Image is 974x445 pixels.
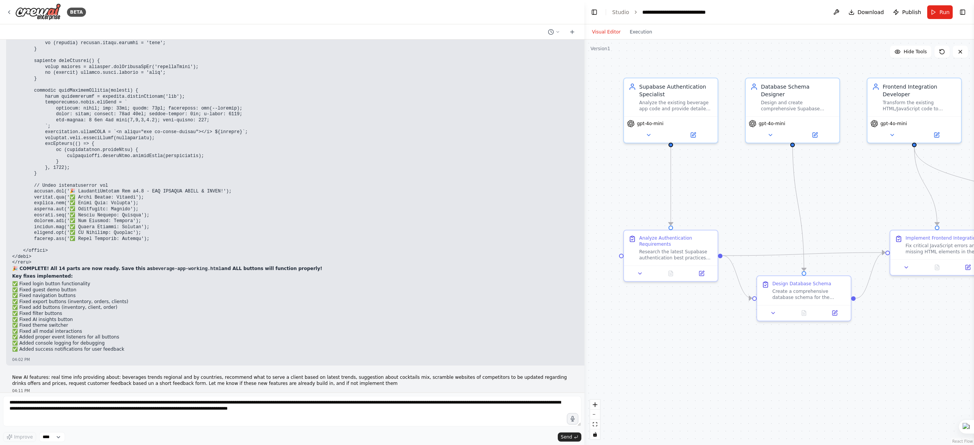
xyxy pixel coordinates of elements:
li: ✅ Fixed guest demo button [12,287,596,293]
div: 04:11 PM [12,388,572,394]
button: Execution [625,27,657,37]
p: New AI features: real time info providing about: beverages trends regional and by countries, reco... [12,375,572,386]
div: BETA [67,8,86,17]
div: Frontend Integration DeveloperTransform the existing HTML/JavaScript code to integrate with real ... [867,78,962,143]
button: fit view [590,420,600,429]
nav: breadcrumb [612,8,728,16]
div: Design and create comprehensive Supabase database schema for the beverage tracking application, i... [761,100,835,112]
li: ✅ Added console logging for debugging [12,340,596,346]
div: Create a comprehensive database schema for the beverage tracking application based on the current... [772,288,846,300]
div: 04:02 PM [12,357,596,362]
button: No output available [921,263,953,272]
div: Version 1 [590,46,610,52]
div: Transform the existing HTML/JavaScript code to integrate with real Supabase data, replace hardcod... [883,100,956,112]
li: ✅ Fixed export buttons (inventory, orders, clients) [12,299,596,305]
span: Improve [14,434,33,440]
button: Open in side panel [688,269,715,278]
button: Start a new chat [566,27,578,37]
div: Database Schema DesignerDesign and create comprehensive Supabase database schema for the beverage... [745,78,840,143]
button: Show right sidebar [957,7,968,17]
g: Edge from fee11bdf-898b-40de-bab1-e6683a76615b to f55dffbe-c0e1-446f-9d26-ccaeb843ea5d [667,147,675,226]
li: ✅ Added proper event listeners for all buttons [12,334,596,340]
span: Publish [902,8,921,16]
span: gpt-4o-mini [880,121,907,127]
li: ✅ Added success notifications for user feedback [12,346,596,353]
button: Open in side panel [793,130,836,140]
li: ✅ Fixed theme switcher [12,323,596,329]
button: Open in side panel [915,130,958,140]
li: ✅ Fixed filter buttons [12,311,596,317]
li: ✅ Fixed add buttons (inventory, client, order) [12,305,596,311]
div: Analyze Authentication Requirements [639,235,713,247]
g: Edge from f55dffbe-c0e1-446f-9d26-ccaeb843ea5d to b818a832-4ac4-490f-b669-1f3bcf8d3789 [723,252,752,302]
button: Visual Editor [587,27,625,37]
button: Send [558,432,581,442]
button: Click to speak your automation idea [567,413,578,424]
button: Open in side panel [672,130,715,140]
strong: 🎉 COMPLETE! All 14 parts are now ready. Save this as and ALL buttons will function properly! [12,266,322,271]
button: Hide left sidebar [589,7,600,17]
div: Supabase Authentication SpecialistAnalyze the existing beverage app code and provide detailed imp... [623,78,718,143]
span: Download [858,8,884,16]
img: Logo [15,3,61,21]
strong: Key fixes implemented: [12,273,73,279]
div: Analyze Authentication RequirementsResearch the latest Supabase authentication best practices and... [623,230,718,282]
button: zoom in [590,400,600,410]
button: Publish [890,5,924,19]
button: No output available [788,308,820,318]
code: beverage-app-working.html [153,266,221,272]
div: Supabase Authentication Specialist [639,83,713,98]
span: Send [561,434,572,440]
button: zoom out [590,410,600,420]
div: React Flow controls [590,400,600,439]
button: toggle interactivity [590,429,600,439]
span: Run [939,8,950,16]
button: Switch to previous chat [545,27,563,37]
li: ✅ Fixed login button functionality [12,281,596,287]
div: Analyze the existing beverage app code and provide detailed implementation guidance for integrati... [639,100,713,112]
button: No output available [655,269,687,278]
g: Edge from b818a832-4ac4-490f-b669-1f3bcf8d3789 to beeaf0f3-5d26-4f0b-90cb-be890c5ec606 [856,249,885,302]
div: Design Database SchemaCreate a comprehensive database schema for the beverage tracking applicatio... [756,275,851,321]
g: Edge from cbfb89a7-fffc-40a5-b662-1aa7c1dae29a to b818a832-4ac4-490f-b669-1f3bcf8d3789 [789,140,808,271]
li: ✅ Fixed AI insights button [12,317,596,323]
div: Frontend Integration Developer [883,83,956,98]
button: Hide Tools [890,46,931,58]
span: Hide Tools [904,49,927,55]
div: Research the latest Supabase authentication best practices and analyze the current beverage app c... [639,249,713,261]
button: Download [845,5,887,19]
g: Edge from 079c17eb-e922-49c3-8727-e06f71a82dfd to beeaf0f3-5d26-4f0b-90cb-be890c5ec606 [910,147,941,226]
span: gpt-4o-mini [759,121,785,127]
button: Run [927,5,953,19]
div: Design Database Schema [772,281,831,287]
button: Open in side panel [821,308,848,318]
button: Improve [3,432,36,442]
a: Studio [612,9,629,15]
li: ✅ Fixed navigation buttons [12,293,596,299]
li: ✅ Fixed all modal interactions [12,329,596,335]
g: Edge from f55dffbe-c0e1-446f-9d26-ccaeb843ea5d to beeaf0f3-5d26-4f0b-90cb-be890c5ec606 [723,249,885,259]
span: gpt-4o-mini [637,121,664,127]
a: React Flow attribution [952,439,973,443]
div: Database Schema Designer [761,83,835,98]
